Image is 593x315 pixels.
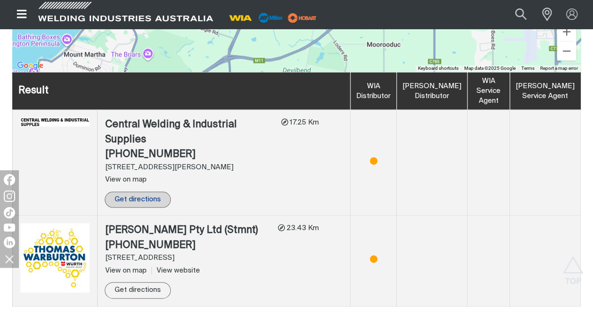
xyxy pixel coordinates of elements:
th: WIA Distributor [351,72,397,110]
button: Keyboard shortcuts [418,65,459,72]
th: [PERSON_NAME] Service Agent [510,72,581,110]
img: Instagram [4,191,15,202]
span: View on map [105,176,147,183]
th: Result [13,72,351,110]
div: [PHONE_NUMBER] [105,238,270,253]
span: 23.43 Km [285,224,319,232]
span: 17.25 Km [288,119,319,126]
th: [PERSON_NAME] Distributor [397,72,468,110]
a: Report a map error [540,66,578,71]
input: Product name or item number... [493,4,537,25]
a: Get directions [105,282,171,298]
div: [STREET_ADDRESS] [105,253,270,264]
button: Search products [505,4,537,25]
a: Terms [521,66,535,71]
img: Thomas Warburton Pty Ltd (Stmnt) [20,223,90,292]
a: Open this area in Google Maps (opens a new window) [15,59,46,72]
div: [PHONE_NUMBER] [105,147,274,162]
img: Google [15,59,46,72]
img: hide socials [1,251,17,267]
img: miller [285,11,319,25]
span: View on map [105,267,147,274]
div: [STREET_ADDRESS][PERSON_NAME] [105,162,274,173]
img: LinkedIn [4,237,15,248]
img: Central Welding & Industrial Supplies [20,117,90,126]
img: TikTok [4,207,15,218]
a: miller [285,14,319,21]
div: Central Welding & Industrial Supplies [105,117,274,147]
span: Map data ©2025 Google [464,66,516,71]
button: Zoom in [557,22,576,41]
button: Scroll to top [562,256,584,277]
a: View website [151,267,200,274]
th: WIA Service Agent [468,72,510,110]
img: Facebook [4,174,15,185]
button: Zoom out [557,41,576,60]
a: Get directions [105,191,171,208]
div: [PERSON_NAME] Pty Ltd (Stmnt) [105,223,270,238]
img: YouTube [4,224,15,232]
